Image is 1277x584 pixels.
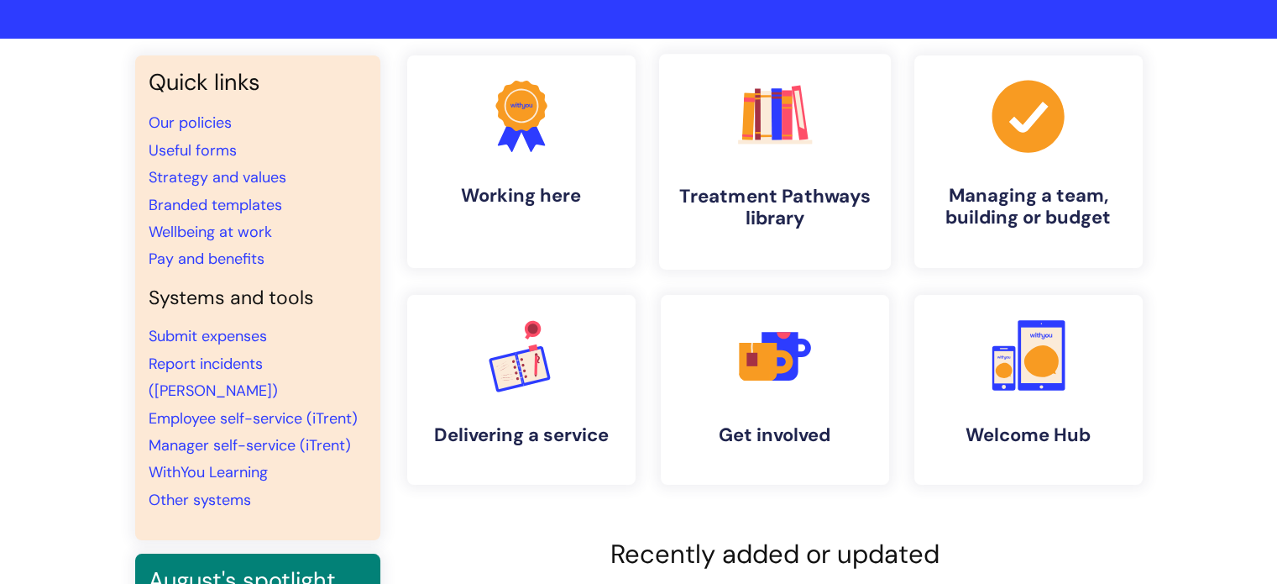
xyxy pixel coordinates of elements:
[149,167,286,187] a: Strategy and values
[914,55,1143,268] a: Managing a team, building or budget
[149,113,232,133] a: Our policies
[407,55,636,268] a: Working here
[407,539,1143,570] h2: Recently added or updated
[421,185,622,207] h4: Working here
[149,408,358,429] a: Employee self-service (iTrent)
[661,295,889,485] a: Get involved
[149,490,251,510] a: Other systems
[673,185,877,230] h4: Treatment Pathways library
[658,54,890,270] a: Treatment Pathways library
[149,326,267,346] a: Submit expenses
[421,424,622,446] h4: Delivering a service
[149,354,278,401] a: Report incidents ([PERSON_NAME])
[149,140,237,160] a: Useful forms
[149,435,351,455] a: Manager self-service (iTrent)
[407,295,636,485] a: Delivering a service
[149,195,282,215] a: Branded templates
[149,222,272,242] a: Wellbeing at work
[149,287,367,310] h4: Systems and tools
[928,185,1129,229] h4: Managing a team, building or budget
[149,462,268,482] a: WithYou Learning
[914,295,1143,485] a: Welcome Hub
[149,249,264,269] a: Pay and benefits
[149,69,367,96] h3: Quick links
[674,424,876,446] h4: Get involved
[928,424,1129,446] h4: Welcome Hub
